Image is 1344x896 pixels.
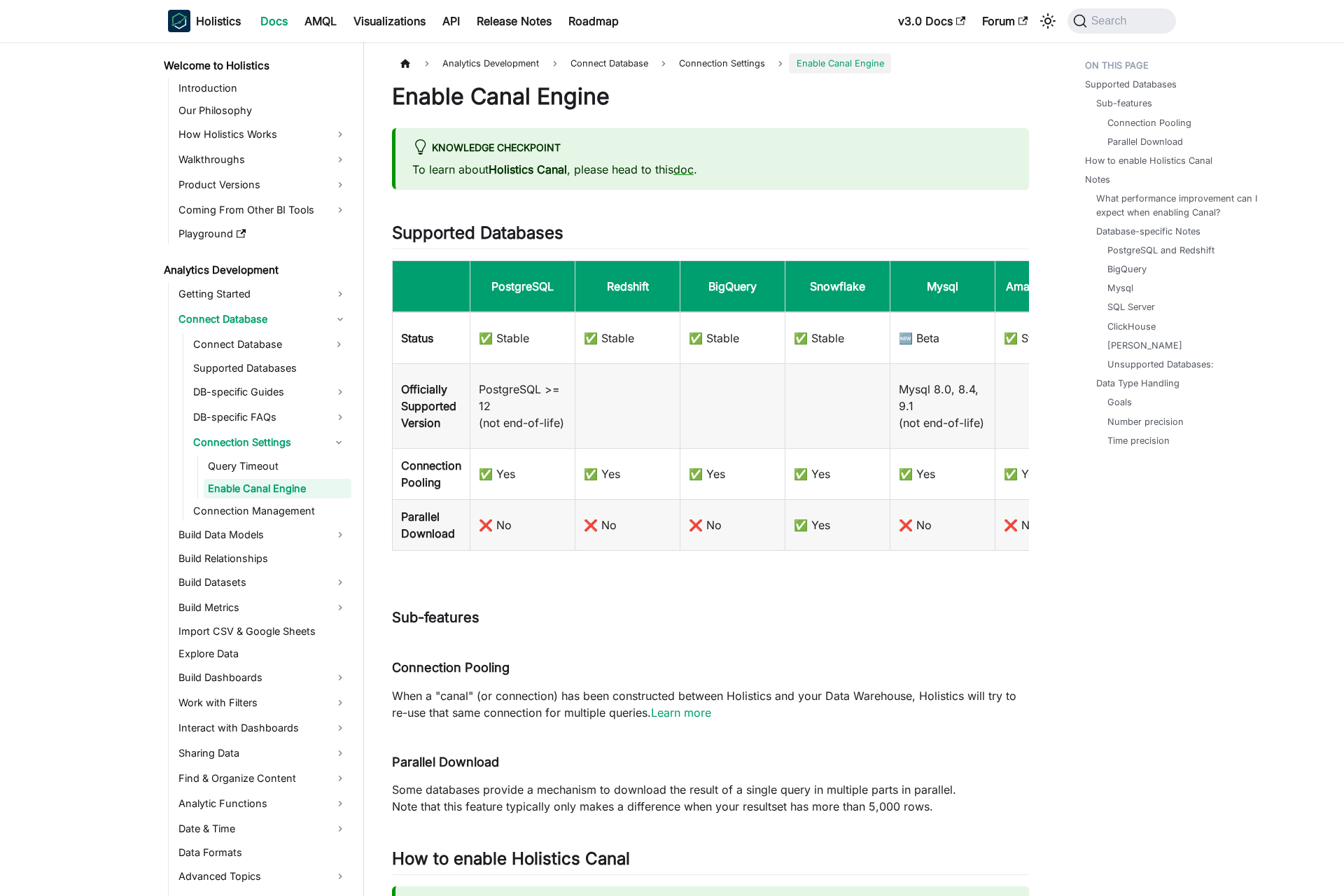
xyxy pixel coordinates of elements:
[392,660,1029,676] h4: Connection Pooling
[174,524,351,546] a: Build Data Models
[1107,300,1155,314] a: SQL Server
[189,358,351,378] a: Supported Databases
[392,53,419,73] a: Home page
[1096,225,1200,238] a: Database-specific Notes
[1107,339,1182,352] a: [PERSON_NAME]
[412,139,1012,157] div: Knowledge Checkpoint
[890,312,995,364] td: ️🆕 Beta
[204,456,351,476] a: Query Timeout
[680,312,785,364] td: ✅ Stable
[470,312,575,364] td: ✅ Stable
[1067,8,1176,34] button: Search (Command+K)
[174,224,351,244] a: Playground
[392,848,1029,875] h2: How to enable Holistics Canal
[995,312,1100,364] td: ✅ Stable
[1107,415,1184,428] a: Number precision
[560,10,627,32] a: Roadmap
[174,174,351,196] a: Product Versions
[401,331,433,345] b: Status
[174,148,351,171] a: Walkthroughs
[174,767,351,790] a: Find & Organize Content
[995,449,1100,500] td: ✅ Yes
[174,692,351,714] a: Work with Filters
[1096,192,1260,218] a: What performance improvement can I expect when enabling Canal?
[974,10,1036,32] a: Forum
[470,364,575,449] td: PostgreSQL >= 12 (not end-of-life)
[673,162,694,176] a: doc
[1107,358,1214,371] a: Unsupported Databases:
[785,261,890,313] th: Snowflake
[392,609,1029,626] h3: Sub-features
[785,500,890,551] td: ✅ Yes
[160,56,351,76] a: Welcome to Holistics
[1107,244,1214,257] a: PostgreSQL and Redshift
[326,333,351,356] button: Expand sidebar category 'Connect Database'
[174,792,351,815] a: Analytic Functions
[1107,281,1133,295] a: Mysql
[890,449,995,500] td: ✅ Yes
[575,449,680,500] td: ✅ Yes
[401,510,455,540] b: Parallel Download
[174,101,351,120] a: Our Philosophy
[680,500,785,551] td: ❌ No
[326,431,351,454] button: Collapse sidebar category 'Connection Settings'
[672,53,772,73] a: Connection Settings
[1037,10,1059,32] button: Switch between dark and light mode (currently system mode)
[392,223,1029,249] h2: Supported Databases
[1107,434,1170,447] a: Time precision
[345,10,434,32] a: Visualizations
[435,53,546,73] span: Analytics Development
[154,42,364,896] nav: Docs sidebar
[1107,320,1156,333] a: ClickHouse
[392,781,1029,815] p: Some databases provide a mechanism to download the result of a single query in multiple parts in ...
[189,381,351,403] a: DB-specific Guides
[1096,97,1152,110] a: Sub-features
[392,53,1029,73] nav: Breadcrumbs
[392,83,1029,111] h1: Enable Canal Engine
[890,261,995,313] th: Mysql
[189,431,326,454] a: Connection Settings
[575,261,680,313] th: Redshift
[890,364,995,449] td: Mysql 8.0, 8.4, 9.1 (not end-of-life)
[174,78,351,98] a: Introduction
[468,10,560,32] a: Release Notes
[174,123,351,146] a: How Holistics Works
[680,261,785,313] th: BigQuery
[174,571,351,594] a: Build Datasets
[1107,262,1147,276] a: BigQuery
[168,10,241,32] a: HolisticsHolisticsHolistics
[470,449,575,500] td: ✅ Yes
[1107,135,1183,148] a: Parallel Download
[651,706,711,720] a: Learn more
[174,742,351,764] a: Sharing Data
[785,449,890,500] td: ✅ Yes
[174,308,351,330] a: Connect Database
[412,161,1012,178] p: To learn about , please head to this .
[1085,173,1110,186] a: Notes
[680,449,785,500] td: ✅ Yes
[392,755,1029,771] h4: Parallel Download
[1107,395,1132,409] a: Goals
[679,58,765,69] span: Connection Settings
[189,501,351,521] a: Connection Management
[785,312,890,364] td: ✅ Stable
[434,10,468,32] a: API
[575,500,680,551] td: ❌ No
[995,500,1100,551] td: ❌ No
[174,644,351,664] a: Explore Data
[252,10,296,32] a: Docs
[174,596,351,619] a: Build Metrics
[575,312,680,364] td: ✅ Stable
[401,458,461,489] b: Connection Pooling
[174,865,351,888] a: Advanced Topics
[1085,154,1212,167] a: How to enable Holistics Canal
[470,261,575,313] th: PostgreSQL
[401,382,456,430] b: Officially Supported Version
[174,666,351,689] a: Build Dashboards
[1087,15,1135,27] span: Search
[174,818,351,840] a: Date & Time
[174,717,351,739] a: Interact with Dashboards
[1085,78,1177,91] a: Supported Databases
[470,500,575,551] td: ❌ No
[168,10,190,32] img: Holistics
